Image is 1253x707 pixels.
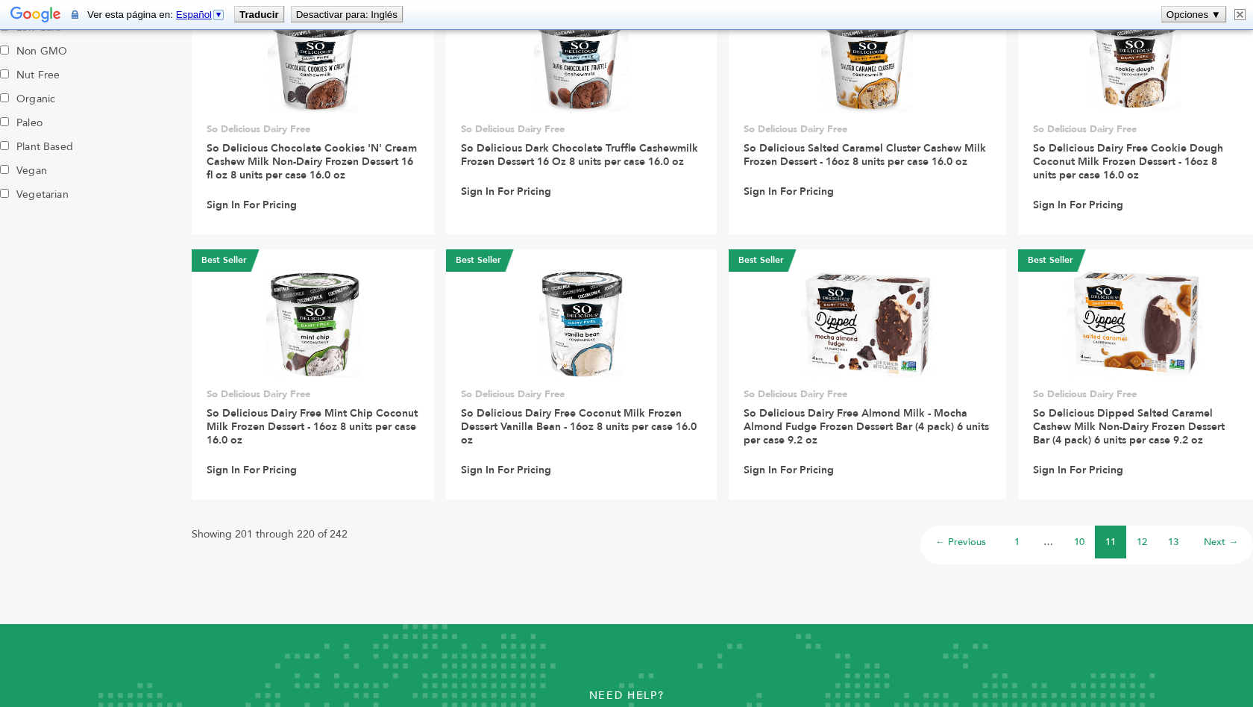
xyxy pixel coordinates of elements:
[1074,535,1084,549] a: 10
[235,7,283,22] button: Traducir
[239,9,279,20] b: Traducir
[744,141,986,169] a: So Delicious Salted Caramel Cluster Cashew Milk Frozen Dessert - 16oz 8 units per case 16.0 oz
[207,122,419,136] p: So Delicious Dairy Free
[176,9,212,20] span: Español
[1033,122,1238,136] p: So Delicious Dairy Free
[268,5,358,113] img: So Delicious Chocolate Cookies 'N' Cream Cashew Milk Non-Dairy Frozen Dessert 16 fl oz 8 units pe...
[539,270,624,378] img: So Delicious Dairy Free Coconut Milk Frozen Dessert Vanilla Bean - 16oz 8 units per case 16.0 oz
[461,406,697,447] a: So Delicious Dairy Free Coconut Milk Frozen Dessert Vanilla Bean - 16oz 8 units per case 16.0 oz
[461,122,701,136] p: So Delicious Dairy Free
[1162,7,1225,22] button: Opciones ▼
[1234,9,1246,20] img: Cerrar
[72,9,78,20] img: El contenido de esta página segura se enviará a Google para traducirlo con una conexión segura.
[207,199,297,212] a: Sign In For Pricing
[192,526,348,544] p: Showing 201 through 220 of 242
[176,9,225,20] a: Español
[1033,387,1238,401] p: So Delicious Dairy Free
[1033,141,1223,182] a: So Delicious Dairy Free Cookie Dough Coconut Milk Frozen Dessert - 16oz 8 units per case 16.0 oz
[1090,5,1182,113] img: So Delicious Dairy Free Cookie Dough Coconut Milk Frozen Dessert - 16oz 8 units per case 16.0 oz
[744,387,991,401] p: So Delicious Dairy Free
[461,141,698,169] a: So Delicious Dark Chocolate Truffle Cashewmilk Frozen Dessert 16 Oz 8 units per case 16.0 oz
[1014,535,1020,549] a: 1
[63,685,1190,707] p: Need Help?
[87,9,228,20] span: Ver esta página en:
[461,185,551,199] a: Sign In For Pricing
[1033,406,1225,447] a: So Delicious Dipped Salted Caramel Cashew Milk Non-Dairy Frozen Dessert Bar (4 pack) 6 units per ...
[207,406,418,447] a: So Delicious Dairy Free Mint Chip Coconut Milk Frozen Dessert - 16oz 8 units per case 16.0 oz
[1032,526,1064,558] li: …
[1168,535,1178,549] a: 13
[1204,535,1238,549] a: Next →
[744,185,834,199] a: Sign In For Pricing
[1033,199,1123,212] a: Sign In For Pricing
[744,464,834,477] a: Sign In For Pricing
[821,5,914,113] img: So Delicious Salted Caramel Cluster Cashew Milk Frozen Dessert - 16oz 8 units per case 16.0 oz
[935,535,986,549] a: ← Previous
[801,270,934,378] img: So Delicious Dairy Free Almond Milk - Mocha Almond Fudge Frozen Dessert Bar (4 pack) 6 units per ...
[1033,464,1123,477] a: Sign In For Pricing
[461,464,551,477] a: Sign In For Pricing
[461,387,701,401] p: So Delicious Dairy Free
[1105,535,1116,549] a: 11
[266,270,360,378] img: So Delicious Dairy Free Mint Chip Coconut Milk Frozen Dessert - 16oz 8 units per case 16.0 oz
[1067,270,1203,378] img: So Delicious Dipped Salted Caramel Cashew Milk Non-Dairy Frozen Dessert Bar (4 pack) 6 units per ...
[744,406,989,447] a: So Delicious Dairy Free Almond Milk - Mocha Almond Fudge Frozen Dessert Bar (4 pack) 6 units per ...
[10,5,61,26] img: Google Traductor
[207,141,417,182] a: So Delicious Chocolate Cookies 'N' Cream Cashew Milk Non-Dairy Frozen Dessert 16 fl oz 8 units pe...
[1137,535,1147,549] a: 12
[534,5,629,113] img: So Delicious Dark Chocolate Truffle Cashewmilk Frozen Dessert 16 Oz 8 units per case 16.0 oz
[207,387,419,401] p: So Delicious Dairy Free
[744,122,991,136] p: So Delicious Dairy Free
[207,464,297,477] a: Sign In For Pricing
[292,7,402,22] button: Desactivar para: Inglés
